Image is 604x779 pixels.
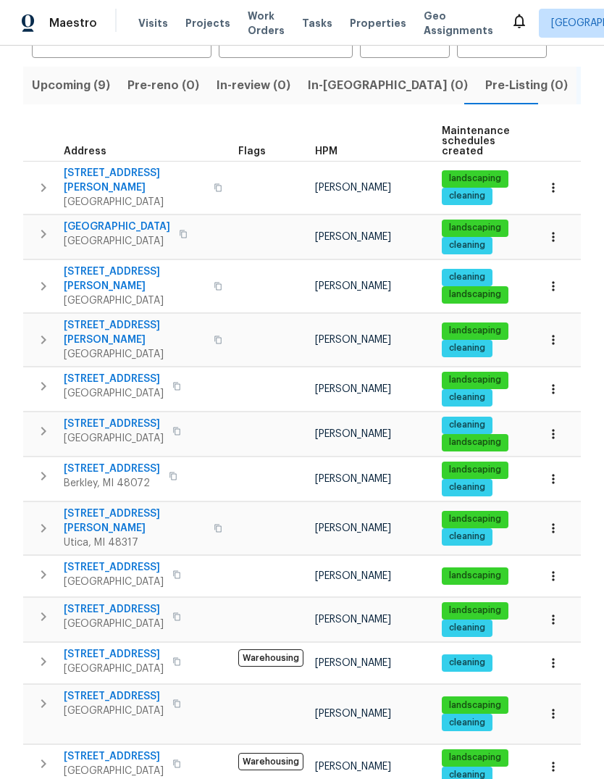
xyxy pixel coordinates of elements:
span: [PERSON_NAME] [315,281,391,291]
span: In-review (0) [217,75,290,96]
span: [STREET_ADDRESS][PERSON_NAME] [64,507,205,536]
span: cleaning [443,391,491,404]
span: [PERSON_NAME] [315,474,391,484]
span: [GEOGRAPHIC_DATA] [64,293,205,308]
span: [PERSON_NAME] [315,571,391,581]
span: Maestro [49,16,97,30]
span: cleaning [443,657,491,669]
span: cleaning [443,530,491,543]
span: landscaping [443,604,507,617]
span: landscaping [443,464,507,476]
span: [STREET_ADDRESS] [64,602,164,617]
span: Warehousing [238,649,303,667]
span: Visits [138,16,168,30]
span: [GEOGRAPHIC_DATA] [64,220,170,234]
span: landscaping [443,570,507,582]
span: Tasks [302,18,332,28]
span: In-[GEOGRAPHIC_DATA] (0) [308,75,468,96]
span: Berkley, MI 48072 [64,476,160,491]
span: [STREET_ADDRESS][PERSON_NAME] [64,318,205,347]
span: Upcoming (9) [32,75,110,96]
span: cleaning [443,271,491,283]
span: [PERSON_NAME] [315,523,391,533]
span: cleaning [443,622,491,634]
span: [STREET_ADDRESS] [64,647,164,662]
span: [GEOGRAPHIC_DATA] [64,764,164,778]
span: landscaping [443,374,507,386]
span: [GEOGRAPHIC_DATA] [64,617,164,631]
span: cleaning [443,239,491,251]
span: [PERSON_NAME] [315,709,391,719]
span: [PERSON_NAME] [315,232,391,242]
span: [GEOGRAPHIC_DATA] [64,704,164,718]
span: [PERSON_NAME] [315,384,391,394]
span: landscaping [443,436,507,449]
span: Flags [238,146,266,157]
span: landscaping [443,288,507,301]
span: landscaping [443,325,507,337]
span: Geo Assignments [424,9,493,38]
span: [GEOGRAPHIC_DATA] [64,431,164,446]
span: [STREET_ADDRESS][PERSON_NAME] [64,166,205,195]
span: [STREET_ADDRESS] [64,689,164,704]
span: landscaping [443,699,507,712]
span: cleaning [443,342,491,354]
span: [STREET_ADDRESS] [64,560,164,575]
span: Pre-Listing (0) [485,75,568,96]
span: [GEOGRAPHIC_DATA] [64,662,164,676]
span: cleaning [443,717,491,729]
span: [GEOGRAPHIC_DATA] [64,234,170,249]
span: [STREET_ADDRESS] [64,372,164,386]
span: HPM [315,146,337,157]
span: [GEOGRAPHIC_DATA] [64,347,205,362]
span: cleaning [443,190,491,202]
span: cleaning [443,481,491,493]
span: Projects [185,16,230,30]
span: Pre-reno (0) [127,75,199,96]
span: Address [64,146,106,157]
span: [STREET_ADDRESS] [64,462,160,476]
span: [PERSON_NAME] [315,335,391,345]
span: [STREET_ADDRESS][PERSON_NAME] [64,264,205,293]
span: landscaping [443,751,507,764]
span: [GEOGRAPHIC_DATA] [64,575,164,589]
span: [PERSON_NAME] [315,762,391,772]
span: [STREET_ADDRESS] [64,749,164,764]
span: [PERSON_NAME] [315,615,391,625]
span: Warehousing [238,753,303,770]
span: [GEOGRAPHIC_DATA] [64,195,205,209]
span: [STREET_ADDRESS] [64,417,164,431]
span: landscaping [443,513,507,525]
span: cleaning [443,419,491,431]
span: [PERSON_NAME] [315,658,391,668]
span: [PERSON_NAME] [315,183,391,193]
span: [PERSON_NAME] [315,429,391,439]
span: landscaping [443,222,507,234]
span: Utica, MI 48317 [64,536,205,550]
span: landscaping [443,172,507,185]
span: Properties [350,16,406,30]
span: [GEOGRAPHIC_DATA] [64,386,164,401]
span: Maintenance schedules created [442,126,510,157]
span: Work Orders [248,9,285,38]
